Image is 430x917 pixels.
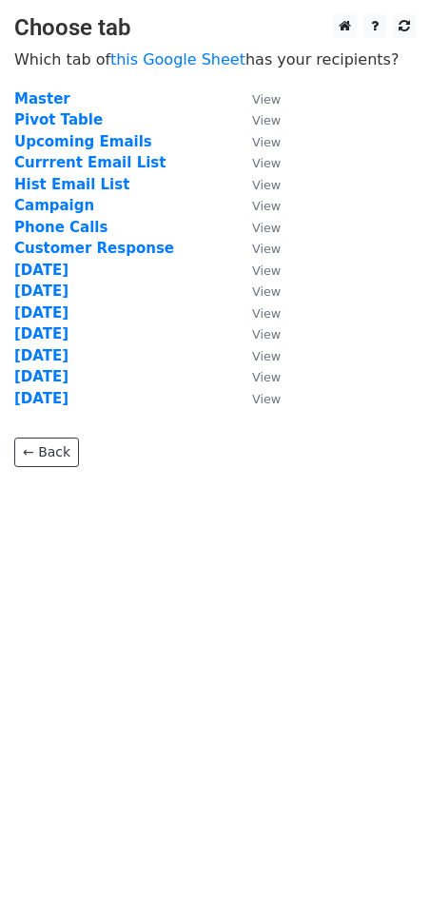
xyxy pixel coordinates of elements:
[233,197,281,214] a: View
[14,262,68,279] a: [DATE]
[14,283,68,300] a: [DATE]
[252,199,281,213] small: View
[233,154,281,171] a: View
[252,392,281,406] small: View
[14,325,68,342] a: [DATE]
[14,176,129,193] a: Hist Email List
[233,304,281,322] a: View
[252,349,281,363] small: View
[14,390,68,407] a: [DATE]
[14,304,68,322] a: [DATE]
[14,197,94,214] a: Campaign
[233,240,281,257] a: View
[252,327,281,341] small: View
[233,176,281,193] a: View
[252,135,281,149] small: View
[233,262,281,279] a: View
[252,306,281,321] small: View
[233,219,281,236] a: View
[233,368,281,385] a: View
[233,133,281,150] a: View
[233,111,281,128] a: View
[233,347,281,364] a: View
[252,263,281,278] small: View
[252,242,281,256] small: View
[14,240,174,257] a: Customer Response
[252,156,281,170] small: View
[14,14,416,42] h3: Choose tab
[14,90,70,107] a: Master
[252,370,281,384] small: View
[252,113,281,127] small: View
[14,347,68,364] a: [DATE]
[14,219,107,236] a: Phone Calls
[233,90,281,107] a: View
[14,111,103,128] a: Pivot Table
[233,390,281,407] a: View
[14,49,416,69] p: Which tab of has your recipients?
[233,325,281,342] a: View
[14,133,152,150] a: Upcoming Emails
[252,284,281,299] small: View
[233,283,281,300] a: View
[110,50,245,68] a: this Google Sheet
[14,438,79,467] a: ← Back
[252,92,281,107] small: View
[14,154,166,171] a: Currrent Email List
[252,178,281,192] small: View
[14,368,68,385] a: [DATE]
[252,221,281,235] small: View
